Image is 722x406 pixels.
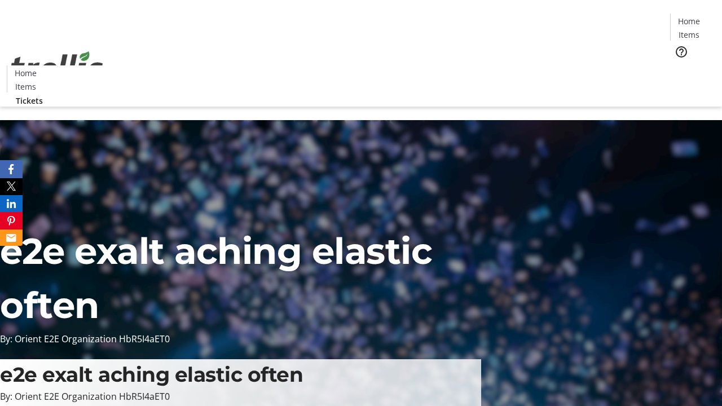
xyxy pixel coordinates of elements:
a: Home [7,67,43,79]
span: Items [679,29,699,41]
span: Items [15,81,36,92]
a: Home [671,15,707,27]
span: Home [15,67,37,79]
span: Tickets [679,65,706,77]
span: Home [678,15,700,27]
a: Tickets [670,65,715,77]
a: Items [7,81,43,92]
a: Items [671,29,707,41]
a: Tickets [7,95,52,107]
span: Tickets [16,95,43,107]
button: Help [670,41,693,63]
img: Orient E2E Organization HbR5I4aET0's Logo [7,39,107,95]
